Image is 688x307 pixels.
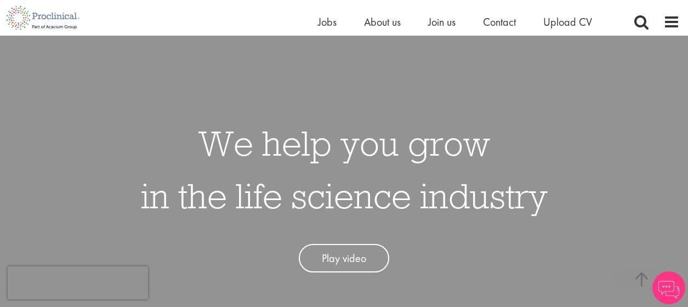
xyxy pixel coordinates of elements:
a: Upload CV [543,15,592,29]
a: Join us [428,15,456,29]
a: About us [364,15,401,29]
h1: We help you grow in the life science industry [141,117,548,222]
a: Jobs [318,15,337,29]
a: Play video [299,244,389,273]
img: Chatbot [652,271,685,304]
a: Contact [483,15,516,29]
